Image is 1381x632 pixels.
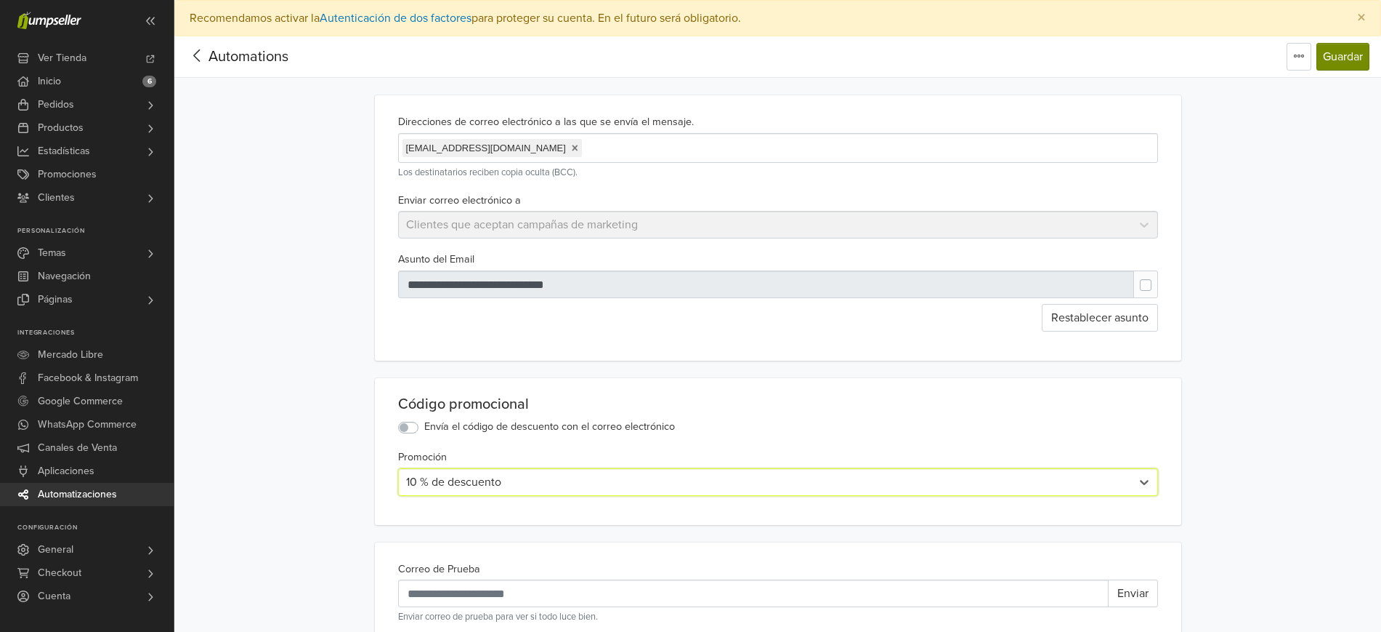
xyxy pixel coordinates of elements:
p: ¡Bienvenido a EMUCAN UNIFORMES! Estamos encantados de tenerte como parte de nuestra comunidad. [177,130,583,161]
span: WhatsApp Commerce [38,413,137,436]
label: Promoción [398,449,447,465]
span: Ver Tienda [38,47,86,70]
label: Correo de Prueba [398,561,480,577]
p: Descubre nuestros artículos más populares, los favoritos de nuestros clientes. Disfruta de descue... [177,168,583,214]
button: Guardar [1316,43,1369,71]
p: Configuración [17,524,174,532]
p: Personalización [17,227,174,236]
small: Enviar correo de prueba para ver si todo luce bien. [398,610,1158,624]
span: Automatizaciones [38,483,117,506]
label: Direcciones de correo electrónico a las que se envía el mensaje. [398,114,694,130]
a: Autenticación de dos factores [320,11,471,25]
span: Cuenta [38,585,70,608]
span: Estadísticas [38,140,90,163]
span: Canales de Venta [38,436,117,460]
span: Promociones [38,163,97,186]
span: Páginas [38,288,73,311]
label: Envía el código de descuento con el correo electrónico [424,419,675,435]
small: Los destinatarios reciben copia oculta (BCC). [398,166,1158,180]
strong: Ofertas exclusivas: [177,200,270,212]
img: jumpseller-logo-footer-grey.png [329,404,431,452]
button: Enviar [1108,580,1158,607]
span: Google Commerce [38,390,123,413]
p: Si deseas darte de baja de estos correos electrónicos, actualiza tus preferencias en el [186,375,574,387]
p: en nuestra tienda. [375,391,456,402]
strong: Qué sigue [183,223,232,234]
span: [EMAIL_ADDRESS][DOMAIN_NAME] [402,139,582,158]
p: ¿ ? [177,221,583,236]
span: Temas [38,241,66,265]
strong: Productos destacados: [177,169,289,181]
span: × [1357,7,1366,28]
a: perfil de cliente [304,391,372,402]
p: ¡Hola ! [177,108,583,123]
span: General [38,538,73,561]
div: Código promocional [398,396,1158,413]
span: Clientes [38,186,75,209]
span: Mercado Libre [38,343,103,367]
label: Asunto del Email [398,252,474,268]
span: Automations [208,48,288,65]
p: Integraciones [17,329,174,337]
span: Navegación [38,265,91,288]
span: Facebook & Instagram [38,367,138,390]
p: ¿Necesita ayuda? Estamos aquí para ayudarle en cada paso del proceso. [177,306,583,321]
button: Close [1342,1,1380,36]
button: Restablecer asunto [1042,304,1158,332]
input: Recipient's username [398,580,1109,607]
span: Aplicaciones [38,460,94,483]
span: Pedidos [38,93,74,116]
a: Explora nuestra colección [276,251,484,284]
p: Saludos cordiales, [177,321,583,337]
span: Checkout [38,561,81,585]
label: Enviar correo electrónico a [398,193,521,209]
strong: EMUCAN UNIFORMES [325,338,434,350]
span: Productos [38,116,84,140]
img: Recurso_9.png [307,44,453,79]
span: 6 [142,76,156,87]
span: Inicio [38,70,61,93]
